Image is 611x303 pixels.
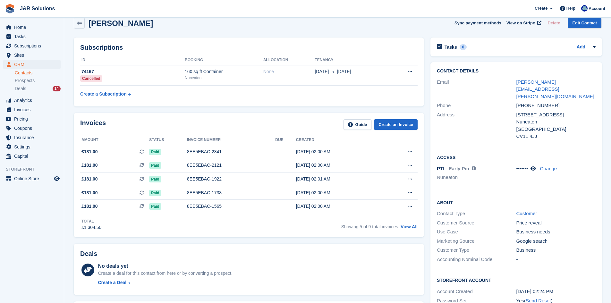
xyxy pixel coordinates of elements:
span: Paid [149,149,161,155]
div: Nuneaton [516,118,596,126]
div: Business needs [516,228,596,236]
div: Contact Type [437,210,516,217]
span: Capital [14,152,53,161]
a: Guide [344,119,372,130]
div: Phone [437,102,516,109]
th: Tenancy [315,55,390,65]
span: Create [535,5,547,12]
div: [GEOGRAPHIC_DATA] [516,126,596,133]
span: Settings [14,142,53,151]
div: Address [437,111,516,140]
span: Tasks [14,32,53,41]
div: Nuneaton [185,75,263,81]
div: 0 [460,44,467,50]
span: PTI [437,166,444,171]
div: Total [81,218,101,224]
a: Prospects [15,77,61,84]
div: Google search [516,238,596,245]
button: Sync payment methods [454,18,501,28]
h2: Deals [80,250,97,257]
div: Business [516,247,596,254]
span: Paid [149,176,161,182]
span: Paid [149,162,161,169]
span: Sites [14,51,53,60]
div: 8EE5EBAC-2341 [187,148,275,155]
th: Allocation [263,55,315,65]
div: [DATE] 02:01 AM [296,176,384,182]
h2: Contact Details [437,69,596,74]
span: £181.00 [81,162,98,169]
div: Cancelled [80,75,102,82]
img: Macie Adcock [581,5,588,12]
h2: About [437,199,596,206]
a: Create a Subscription [80,88,131,100]
span: Home [14,23,53,32]
div: [DATE] 02:00 AM [296,203,384,210]
span: Paid [149,190,161,196]
span: Account [589,5,605,12]
div: Use Case [437,228,516,236]
a: menu [3,114,61,123]
span: £181.00 [81,203,98,210]
div: Marketing Source [437,238,516,245]
h2: [PERSON_NAME] [89,19,153,28]
span: [DATE] [315,68,329,75]
span: CRM [14,60,53,69]
th: Created [296,135,384,145]
a: menu [3,174,61,183]
span: Help [566,5,575,12]
a: Deals 14 [15,85,61,92]
span: Storefront [6,166,64,173]
div: Create a deal for this contact from here or by converting a prospect. [98,270,232,277]
a: menu [3,124,61,133]
div: Account Created [437,288,516,295]
a: menu [3,142,61,151]
span: Pricing [14,114,53,123]
img: stora-icon-8386f47178a22dfd0bd8f6a31ec36ba5ce8667c1dd55bd0f319d3a0aa187defe.svg [5,4,15,13]
a: J&R Solutions [17,3,57,14]
img: icon-info-grey-7440780725fd019a000dd9b08b2336e03edf1995a4989e88bcd33f0948082b44.svg [472,166,476,170]
th: Invoice number [187,135,275,145]
div: 160 sq ft Container [185,68,263,75]
a: Create an Invoice [374,119,418,130]
span: Coupons [14,124,53,133]
span: £181.00 [81,176,98,182]
a: Contacts [15,70,61,76]
h2: Subscriptions [80,44,418,51]
a: Create a Deal [98,279,232,286]
th: Amount [80,135,149,145]
a: Customer [516,211,537,216]
div: 14 [53,86,61,91]
a: menu [3,51,61,60]
span: View on Stripe [506,20,535,26]
div: - [516,256,596,263]
span: Subscriptions [14,41,53,50]
a: menu [3,105,61,114]
button: Delete [545,18,563,28]
h2: Storefront Account [437,277,596,283]
span: - Early Pin [446,166,469,171]
h2: Access [437,154,596,160]
div: No deals yet [98,262,232,270]
span: Prospects [15,78,35,84]
span: Showing 5 of 9 total invoices [341,224,398,229]
div: 8EE5EBAC-2121 [187,162,275,169]
div: Customer Type [437,247,516,254]
a: Add [577,44,585,51]
th: Status [149,135,187,145]
span: Insurance [14,133,53,142]
a: [PERSON_NAME][EMAIL_ADDRESS][PERSON_NAME][DOMAIN_NAME] [516,79,594,99]
span: £181.00 [81,189,98,196]
h2: Tasks [445,44,457,50]
h2: Invoices [80,119,106,130]
th: Booking [185,55,263,65]
a: menu [3,152,61,161]
span: Invoices [14,105,53,114]
div: 8EE5EBAC-1922 [187,176,275,182]
div: [DATE] 02:24 PM [516,288,596,295]
span: [DATE] [337,68,351,75]
div: Create a Subscription [80,91,127,97]
th: ID [80,55,185,65]
div: Customer Source [437,219,516,227]
div: 8EE5EBAC-1565 [187,203,275,210]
